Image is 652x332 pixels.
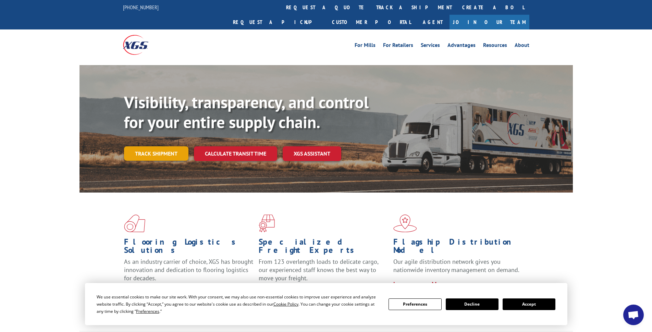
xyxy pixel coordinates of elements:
button: Accept [503,298,555,310]
a: Services [421,42,440,50]
a: For Mills [355,42,376,50]
a: Open chat [623,305,644,325]
h1: Specialized Freight Experts [259,238,388,258]
span: Cookie Policy [273,301,298,307]
a: Track shipment [124,146,188,161]
button: Preferences [389,298,441,310]
a: Customer Portal [327,15,416,29]
h1: Flooring Logistics Solutions [124,238,254,258]
a: [PHONE_NUMBER] [123,4,159,11]
div: Cookie Consent Prompt [85,283,567,325]
button: Decline [446,298,499,310]
span: As an industry carrier of choice, XGS has brought innovation and dedication to flooring logistics... [124,258,253,282]
img: xgs-icon-flagship-distribution-model-red [393,214,417,232]
div: We use essential cookies to make our site work. With your consent, we may also use non-essential ... [97,293,380,315]
img: xgs-icon-focused-on-flooring-red [259,214,275,232]
a: Resources [483,42,507,50]
a: About [515,42,529,50]
span: Our agile distribution network gives you nationwide inventory management on demand. [393,258,519,274]
a: Advantages [447,42,476,50]
a: Request a pickup [228,15,327,29]
p: From 123 overlength loads to delicate cargo, our experienced staff knows the best way to move you... [259,258,388,288]
h1: Flagship Distribution Model [393,238,523,258]
a: Calculate transit time [194,146,277,161]
a: XGS ASSISTANT [283,146,341,161]
a: Learn More > [393,280,479,288]
a: Join Our Team [450,15,529,29]
b: Visibility, transparency, and control for your entire supply chain. [124,91,369,133]
a: Agent [416,15,450,29]
a: For Retailers [383,42,413,50]
span: Preferences [136,308,159,314]
img: xgs-icon-total-supply-chain-intelligence-red [124,214,145,232]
